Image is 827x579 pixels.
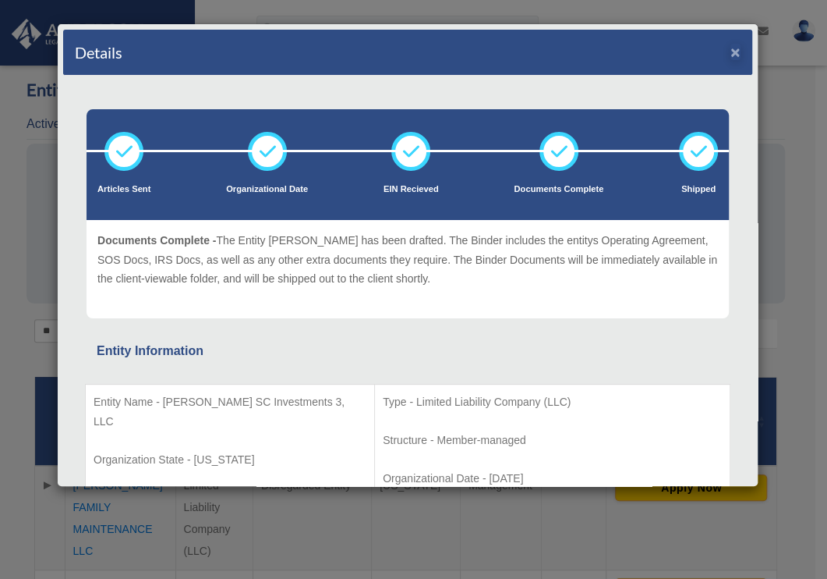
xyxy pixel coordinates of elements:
p: Organizational Date [226,182,308,197]
p: Documents Complete [514,182,603,197]
p: Shipped [679,182,718,197]
p: The Entity [PERSON_NAME] has been drafted. The Binder includes the entitys Operating Agreement, S... [97,231,718,289]
p: Articles Sent [97,182,150,197]
p: Type - Limited Liability Company (LLC) [383,393,722,412]
p: Organization State - [US_STATE] [94,450,366,470]
div: Entity Information [97,340,719,362]
p: Entity Name - [PERSON_NAME] SC Investments 3, LLC [94,393,366,431]
button: × [730,44,740,60]
h4: Details [75,41,122,63]
p: Organizational Date - [DATE] [383,469,722,488]
span: Documents Complete - [97,234,216,247]
p: EIN Recieved [383,182,439,197]
p: Structure - Member-managed [383,431,722,450]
